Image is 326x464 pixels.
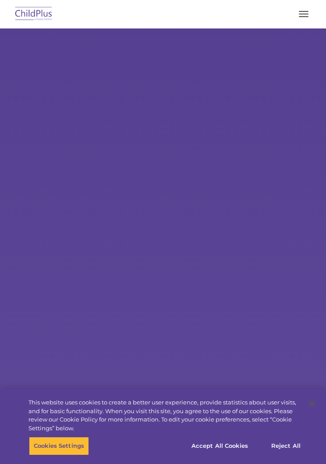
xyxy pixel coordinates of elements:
[29,437,89,455] button: Cookies Settings
[13,4,54,25] img: ChildPlus by Procare Solutions
[302,394,322,413] button: Close
[187,437,253,455] button: Accept All Cookies
[259,437,313,455] button: Reject All
[28,398,303,432] div: This website uses cookies to create a better user experience, provide statistics about user visit...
